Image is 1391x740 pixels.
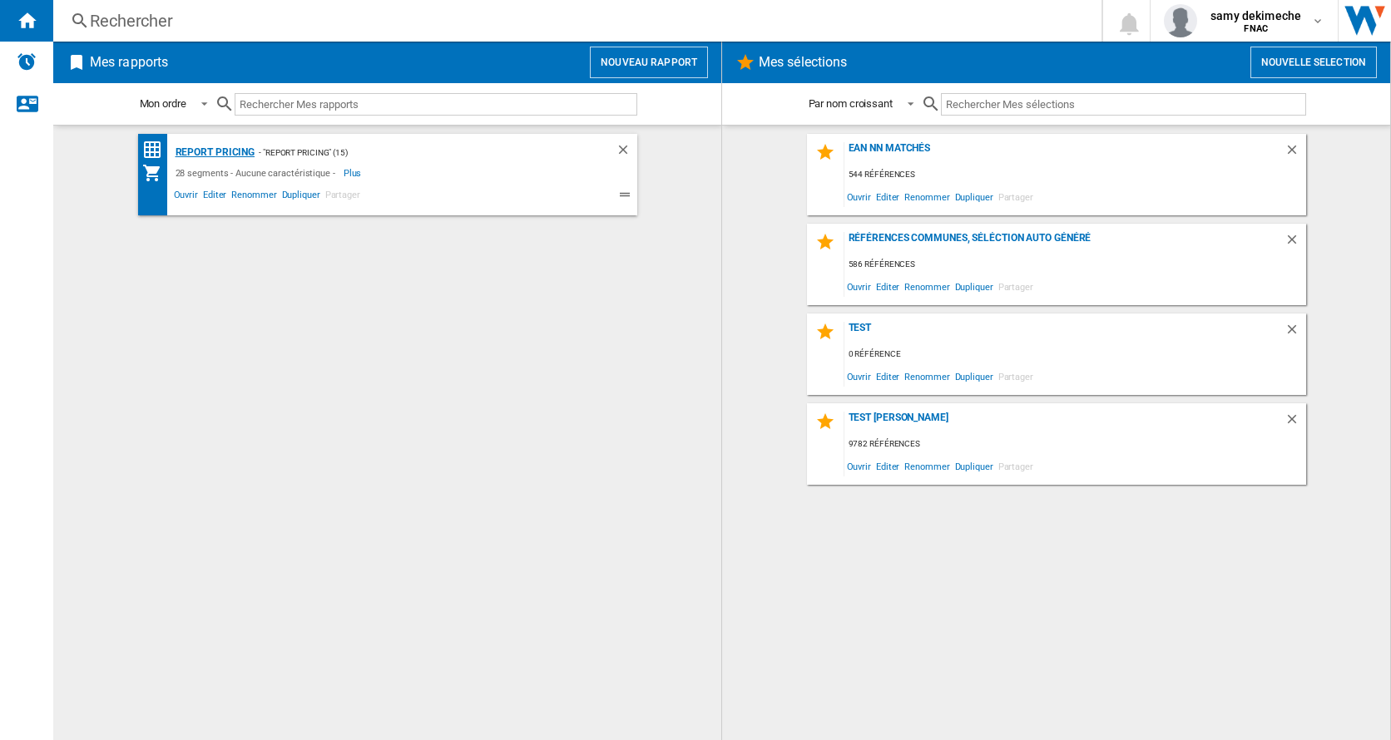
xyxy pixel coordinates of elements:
span: Dupliquer [953,455,996,477]
span: Ouvrir [171,187,200,207]
div: Report pricing [171,142,255,163]
span: Ouvrir [844,275,874,298]
span: Renommer [902,185,952,208]
b: FNAC [1244,23,1268,34]
span: Partager [323,187,363,207]
div: - "Report Pricing" (15) [255,142,582,163]
span: Editer [200,187,229,207]
div: Supprimer [1285,412,1306,434]
div: TEST [PERSON_NAME] [844,412,1285,434]
span: Renommer [902,275,952,298]
div: Références communes, séléction auto généré [844,232,1285,254]
div: Supprimer [1285,142,1306,165]
span: Dupliquer [953,275,996,298]
span: Editer [874,455,902,477]
span: Dupliquer [953,185,996,208]
span: Partager [996,365,1036,387]
div: Supprimer [616,142,637,163]
span: Ouvrir [844,365,874,387]
div: 544 références [844,165,1306,185]
div: Rechercher [90,9,1058,32]
span: Partager [996,275,1036,298]
button: Nouveau rapport [590,47,708,78]
div: test [844,322,1285,344]
span: Renommer [229,187,279,207]
span: Editer [874,275,902,298]
span: Renommer [902,365,952,387]
img: alerts-logo.svg [17,52,37,72]
div: Mon ordre [140,97,186,110]
div: Supprimer [1285,322,1306,344]
div: Matrice des prix [142,140,171,160]
span: Partager [996,455,1036,477]
div: 586 références [844,254,1306,275]
input: Rechercher Mes rapports [235,93,637,116]
h2: Mes rapports [87,47,171,78]
div: 0 référence [844,344,1306,365]
span: Editer [874,365,902,387]
span: Dupliquer [280,187,323,207]
span: Partager [996,185,1036,208]
span: Plus [344,163,364,183]
div: 28 segments - Aucune caractéristique - [171,163,344,183]
span: Ouvrir [844,455,874,477]
div: 9782 références [844,434,1306,455]
h2: Mes sélections [755,47,850,78]
div: Par nom croissant [809,97,893,110]
div: Supprimer [1285,232,1306,254]
div: EAN nn matchés [844,142,1285,165]
span: Dupliquer [953,365,996,387]
input: Rechercher Mes sélections [941,93,1306,116]
span: Renommer [902,455,952,477]
button: Nouvelle selection [1250,47,1377,78]
span: samy dekimeche [1210,7,1301,24]
div: Mon assortiment [142,163,171,183]
span: Editer [874,185,902,208]
img: profile.jpg [1164,4,1197,37]
span: Ouvrir [844,185,874,208]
